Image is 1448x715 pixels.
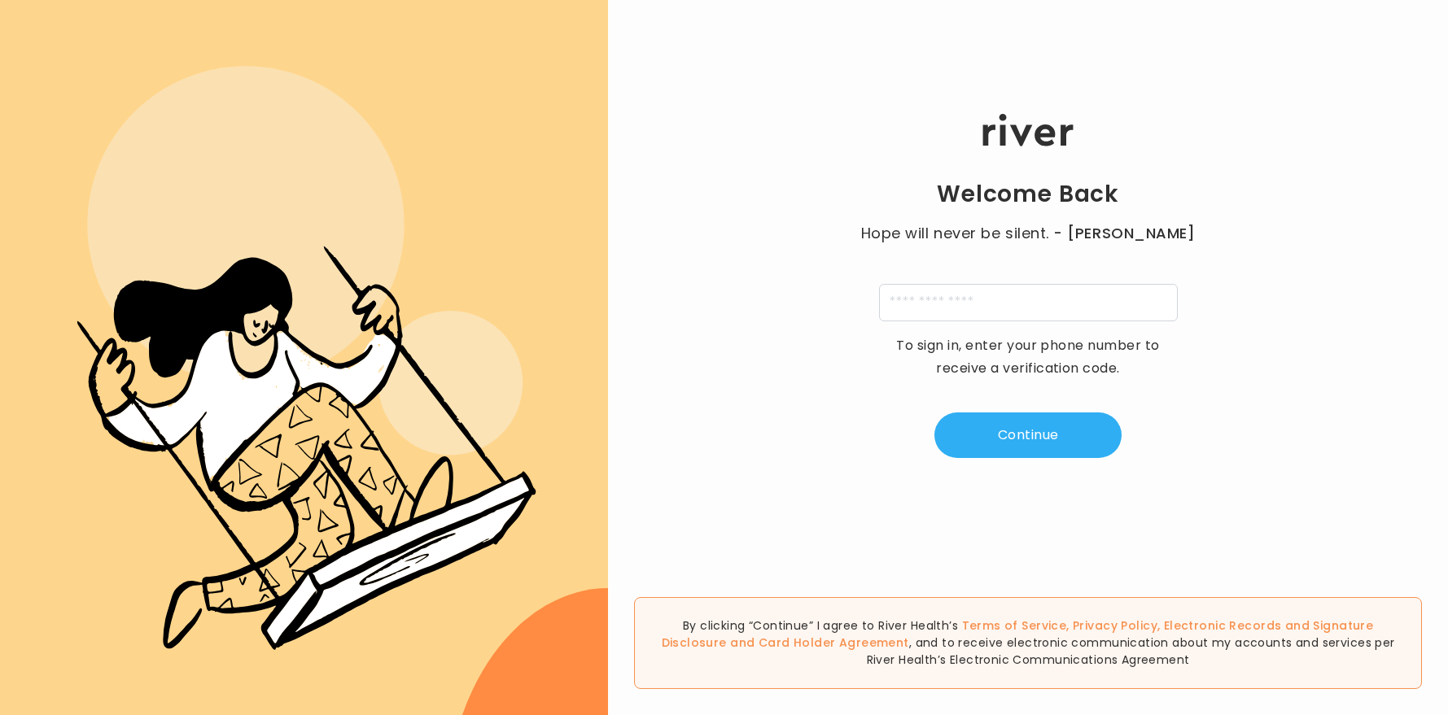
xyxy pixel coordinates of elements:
[867,634,1395,668] span: , and to receive electronic communication about my accounts and services per River Health’s Elect...
[962,617,1067,634] a: Terms of Service
[759,634,909,651] a: Card Holder Agreement
[886,334,1170,380] p: To sign in, enter your phone number to receive a verification code.
[662,617,1374,651] a: Electronic Records and Signature Disclosure
[937,180,1119,209] h1: Welcome Back
[634,597,1422,689] div: By clicking “Continue” I agree to River Health’s
[845,222,1211,245] p: Hope will never be silent.
[662,617,1374,651] span: , , and
[1073,617,1157,634] a: Privacy Policy
[934,412,1122,458] button: Continue
[1053,222,1195,245] span: - [PERSON_NAME]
